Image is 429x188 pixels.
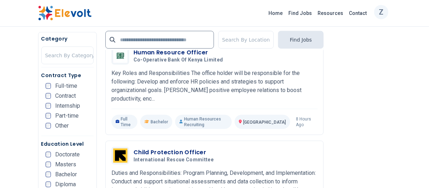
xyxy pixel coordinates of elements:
[151,119,168,125] span: Bachelor
[113,49,127,63] img: Co-operative Bank of Kenya Limited
[46,93,51,99] input: Contract
[55,182,76,187] span: Diploma
[278,31,324,49] button: Find Jobs
[243,120,286,125] span: [GEOGRAPHIC_DATA]
[55,103,80,109] span: Internship
[266,7,286,19] a: Home
[374,5,388,19] button: Z
[379,3,383,21] p: Z
[41,35,94,42] h5: Category
[55,113,79,119] span: Part-time
[46,162,51,167] input: Masters
[46,103,51,109] input: Internship
[55,123,69,129] span: Other
[41,140,94,147] h5: Education Level
[55,162,76,167] span: Masters
[55,83,77,89] span: Full-time
[286,7,315,19] a: Find Jobs
[111,69,318,103] p: Key Roles and Responsibilities The office holder will be responsible for the following: Develop a...
[134,148,217,157] h3: Child Protection Officer
[113,149,127,163] img: International Rescue Committee
[134,57,223,63] span: Co-operative Bank of Kenya Limited
[46,172,51,177] input: Bachelor
[134,48,226,57] h3: Human Resource Officer
[38,6,91,21] img: Elevolt
[46,83,51,89] input: Full-time
[393,154,429,188] iframe: Chat Widget
[134,157,214,163] span: International Rescue Committee
[175,115,232,129] p: Human Resources Recruiting
[296,116,318,128] p: 8 hours ago
[46,113,51,119] input: Part-time
[346,7,370,19] a: Contact
[55,172,77,177] span: Bachelor
[46,152,51,157] input: Doctorate
[315,7,346,19] a: Resources
[55,93,76,99] span: Contract
[111,115,137,129] p: Full Time
[41,72,94,79] h5: Contract Type
[46,123,51,129] input: Other
[111,47,318,129] a: Co-operative Bank of Kenya LimitedHuman Resource OfficerCo-operative Bank of Kenya LimitedKey Rol...
[55,152,80,157] span: Doctorate
[46,182,51,187] input: Diploma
